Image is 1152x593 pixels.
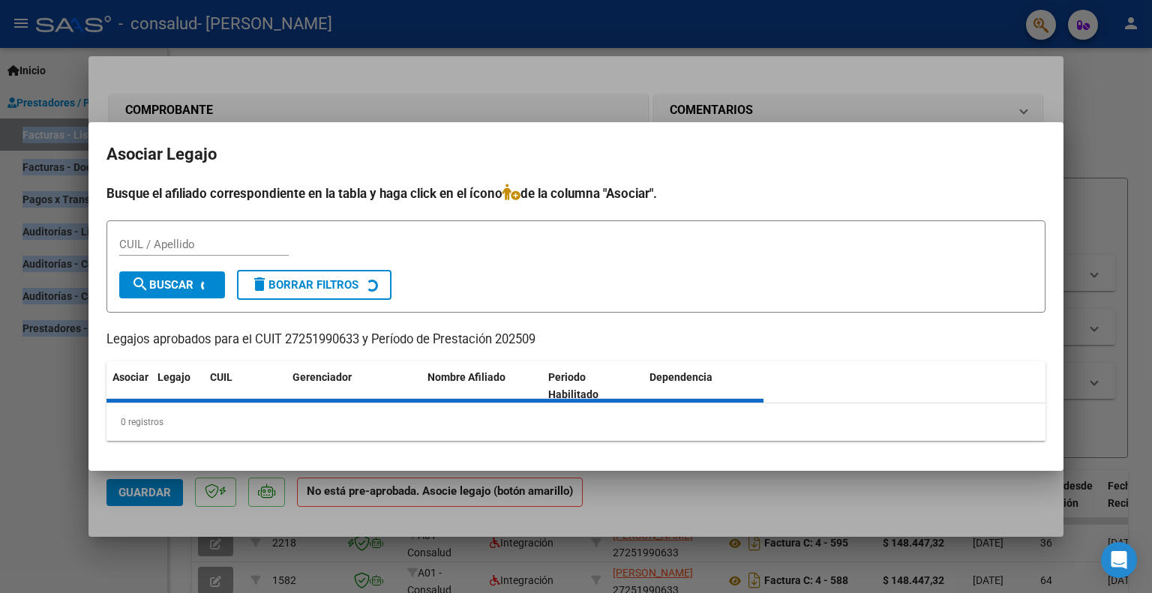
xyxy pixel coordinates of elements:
button: Borrar Filtros [237,270,391,300]
datatable-header-cell: Periodo Habilitado [542,361,643,411]
h4: Busque el afiliado correspondiente en la tabla y haga click en el ícono de la columna "Asociar". [106,184,1045,203]
span: Borrar Filtros [250,278,358,292]
span: Nombre Afiliado [427,371,505,383]
span: Periodo Habilitado [548,371,598,400]
button: Buscar [119,271,225,298]
datatable-header-cell: Asociar [106,361,151,411]
p: Legajos aprobados para el CUIT 27251990633 y Período de Prestación 202509 [106,331,1045,349]
datatable-header-cell: Dependencia [643,361,764,411]
datatable-header-cell: Gerenciador [286,361,421,411]
datatable-header-cell: Legajo [151,361,204,411]
span: Legajo [157,371,190,383]
span: CUIL [210,371,232,383]
datatable-header-cell: Nombre Afiliado [421,361,542,411]
div: Open Intercom Messenger [1101,542,1137,578]
span: Gerenciador [292,371,352,383]
div: 0 registros [106,403,1045,441]
mat-icon: delete [250,275,268,293]
span: Dependencia [649,371,712,383]
span: Asociar [112,371,148,383]
span: Buscar [131,278,193,292]
h2: Asociar Legajo [106,140,1045,169]
datatable-header-cell: CUIL [204,361,286,411]
mat-icon: search [131,275,149,293]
